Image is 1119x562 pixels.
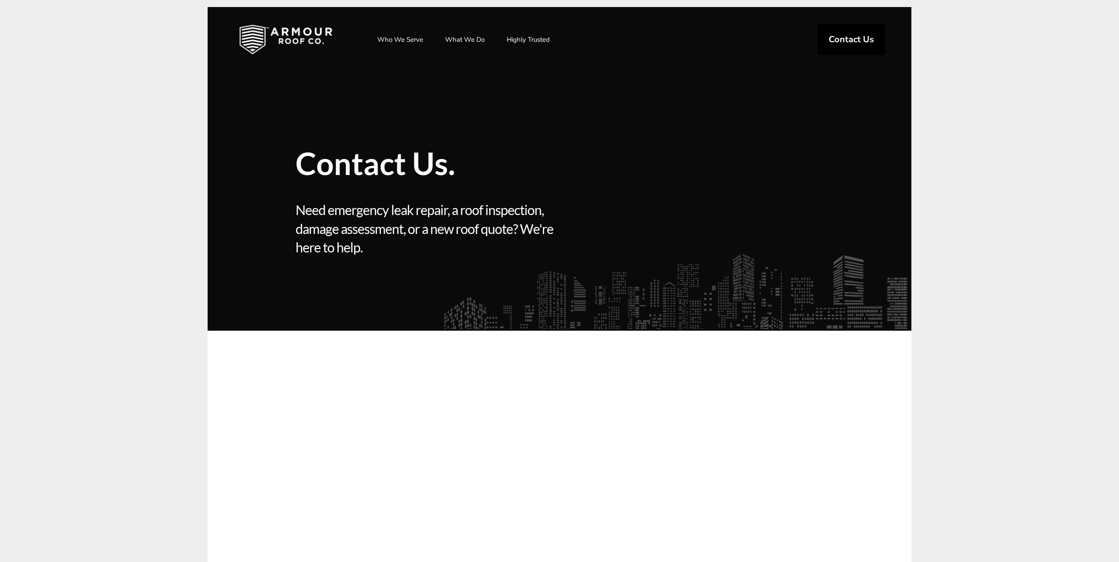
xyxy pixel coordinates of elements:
[829,35,874,44] span: Contact Us
[498,29,559,51] a: Highly Trusted
[436,29,494,51] a: What We Do
[369,29,432,51] a: Who We Serve
[296,148,687,179] span: Contact Us.
[296,201,556,257] span: Need emergency leak repair, a roof inspection, damage assessment, or a new roof quote? We're here...
[818,24,885,55] a: Contact Us
[225,18,347,62] img: Industrial and Commercial Roofing Company | Armour Roof Co.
